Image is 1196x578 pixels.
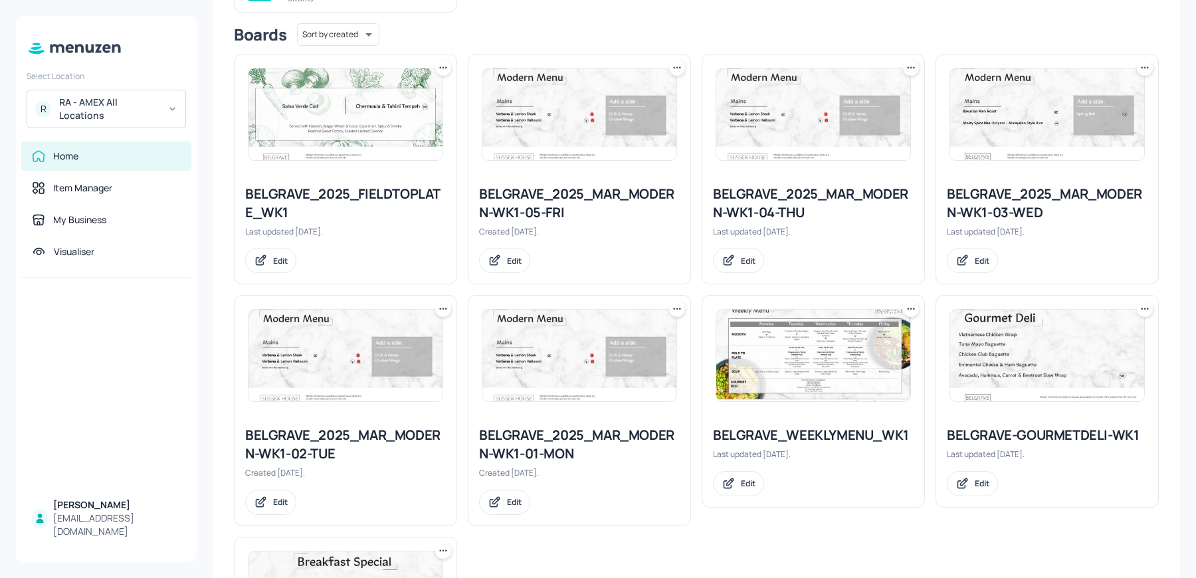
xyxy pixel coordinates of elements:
div: R [35,101,51,117]
img: 2025-09-18-17582079795892w0zrmkc0vx.jpeg [950,68,1144,160]
div: Created [DATE]. [479,467,680,478]
div: Edit [507,496,522,508]
div: Select Location [27,70,186,82]
div: Home [53,149,78,163]
div: Visualiser [54,245,94,258]
div: BELGRAVE_2025_FIELDTOPLATE_WK1 [245,185,446,222]
div: Edit [507,255,522,266]
div: My Business [53,213,106,227]
img: 2025-07-04-17516403024860pdffleal79.jpeg [482,68,676,160]
div: Last updated [DATE]. [713,226,914,237]
div: BELGRAVE_WEEKLYMENU_WK1 [713,426,914,444]
div: BELGRAVE_2025_MAR_MODERN-WK1-03-WED [947,185,1147,222]
img: 2025-07-04-17516403024860pdffleal79.jpeg [716,68,910,160]
img: 2025-07-04-17516403024860pdffleal79.jpeg [482,310,676,401]
div: Sort by created [297,21,379,48]
div: Created [DATE]. [245,467,446,478]
div: BELGRAVE_2025_MAR_MODERN-WK1-02-TUE [245,426,446,463]
div: RA - AMEX All Locations [59,96,159,122]
div: Edit [273,496,288,508]
img: 2025-09-29-1759152788194vo5ox4xxrk.jpeg [950,310,1144,401]
div: BELGRAVE-GOURMETDELI-WK1 [947,426,1147,444]
div: Last updated [DATE]. [713,448,914,460]
div: BELGRAVE_2025_MAR_MODERN-WK1-04-THU [713,185,914,222]
div: Last updated [DATE]. [245,226,446,237]
div: [PERSON_NAME] [53,498,181,512]
div: Last updated [DATE]. [947,448,1147,460]
div: Edit [273,255,288,266]
img: 2025-09-24-1758722783331znr03g46xg.jpeg [249,68,443,160]
div: Edit [741,255,755,266]
div: BELGRAVE_2025_MAR_MODERN-WK1-05-FRI [479,185,680,222]
div: Edit [975,478,989,489]
div: Edit [741,478,755,489]
div: Created [DATE]. [479,226,680,237]
div: Edit [975,255,989,266]
div: [EMAIL_ADDRESS][DOMAIN_NAME] [53,512,181,538]
img: 2025-07-04-17516403024860pdffleal79.jpeg [249,310,443,401]
div: Item Manager [53,181,112,195]
div: Last updated [DATE]. [947,226,1147,237]
div: BELGRAVE_2025_MAR_MODERN-WK1-01-MON [479,426,680,463]
div: Boards [234,24,286,45]
img: 2025-09-29-1759146359798pijw1cajzk.jpeg [716,310,910,401]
